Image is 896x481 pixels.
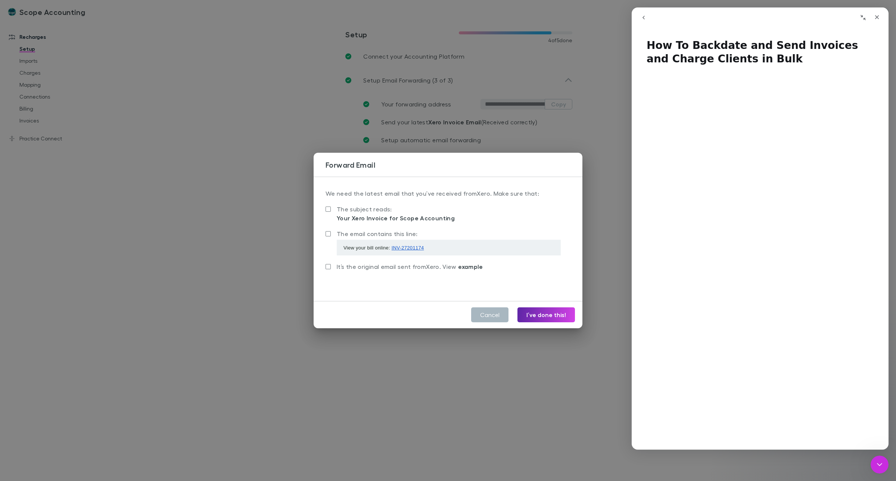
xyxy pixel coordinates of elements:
span: The email contains this line: [337,230,418,237]
span: It’s the original email sent from Xero . View [337,263,483,270]
button: I’ve done this! [517,307,575,322]
p: We need the latest email that you’ve received from Xero . Make sure that: [326,189,570,204]
span: The subject reads: [337,205,392,212]
button: Cancel [471,307,508,322]
div: Your Xero Invoice for Scope Accounting [337,214,455,223]
span: example [458,263,483,270]
iframe: Intercom live chat [632,7,889,450]
span: INV-27201174 [392,245,424,251]
iframe: Intercom live chat [871,456,889,474]
h3: Forward Email [326,160,582,169]
span: View your bill online: [343,245,424,251]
